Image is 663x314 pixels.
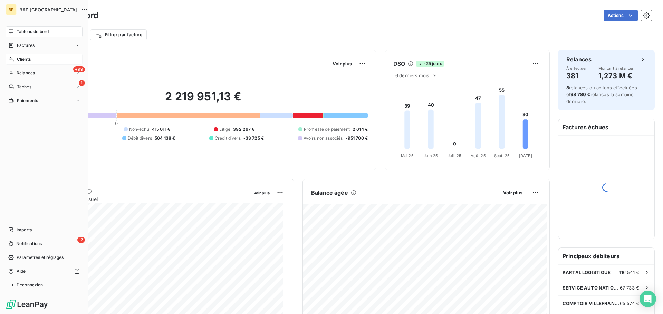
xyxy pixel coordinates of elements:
[501,190,525,196] button: Voir plus
[39,90,368,110] h2: 2 219 951,13 €
[471,153,486,158] tspan: Août 25
[155,135,175,141] span: 564 138 €
[448,153,461,158] tspan: Juil. 25
[115,121,118,126] span: 0
[604,10,638,21] button: Actions
[128,135,152,141] span: Débit divers
[503,190,522,195] span: Voir plus
[17,29,49,35] span: Tableau de bord
[333,61,352,67] span: Voir plus
[563,301,620,306] span: COMPTOIR VILLEFRANCHE
[253,191,270,195] span: Voir plus
[563,270,611,275] span: KARTAL LOGISTIQUE
[17,70,35,76] span: Relances
[330,61,354,67] button: Voir plus
[251,190,272,196] button: Voir plus
[566,85,569,90] span: 8
[353,126,368,132] span: 2 614 €
[570,92,590,97] span: 98 780 €
[90,29,147,40] button: Filtrer par facture
[215,135,241,141] span: Crédit divers
[79,80,85,86] span: 1
[17,268,26,274] span: Aide
[393,60,405,68] h6: DSO
[6,299,48,310] img: Logo LeanPay
[640,291,656,307] div: Open Intercom Messenger
[6,4,17,15] div: BF
[17,227,32,233] span: Imports
[566,66,587,70] span: À effectuer
[620,301,639,306] span: 65 574 €
[401,153,414,158] tspan: Mai 25
[304,126,350,132] span: Promesse de paiement
[304,135,343,141] span: Avoirs non associés
[519,153,532,158] tspan: [DATE]
[563,285,620,291] span: SERVICE AUTO NATIONALE 6
[558,119,654,135] h6: Factures échues
[424,153,438,158] tspan: Juin 25
[346,135,368,141] span: -951 700 €
[416,61,444,67] span: -25 jours
[17,98,38,104] span: Paiements
[17,282,43,288] span: Déconnexion
[16,241,42,247] span: Notifications
[39,195,249,203] span: Chiffre d'affaires mensuel
[598,66,634,70] span: Montant à relancer
[243,135,264,141] span: -33 725 €
[129,126,149,132] span: Non-échu
[598,70,634,81] h4: 1,273 M €
[17,84,31,90] span: Tâches
[566,70,587,81] h4: 381
[618,270,639,275] span: 416 541 €
[17,254,64,261] span: Paramètres et réglages
[494,153,510,158] tspan: Sept. 25
[558,248,654,264] h6: Principaux débiteurs
[17,56,31,62] span: Clients
[152,126,170,132] span: 415 011 €
[17,42,35,49] span: Factures
[620,285,639,291] span: 67 733 €
[233,126,254,132] span: 392 267 €
[311,189,348,197] h6: Balance âgée
[6,266,83,277] a: Aide
[566,55,592,63] h6: Relances
[395,73,429,78] span: 6 derniers mois
[19,7,77,12] span: BAP [GEOGRAPHIC_DATA]
[77,237,85,243] span: 17
[566,85,637,104] span: relances ou actions effectuées et relancés la semaine dernière.
[219,126,230,132] span: Litige
[73,66,85,72] span: +99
